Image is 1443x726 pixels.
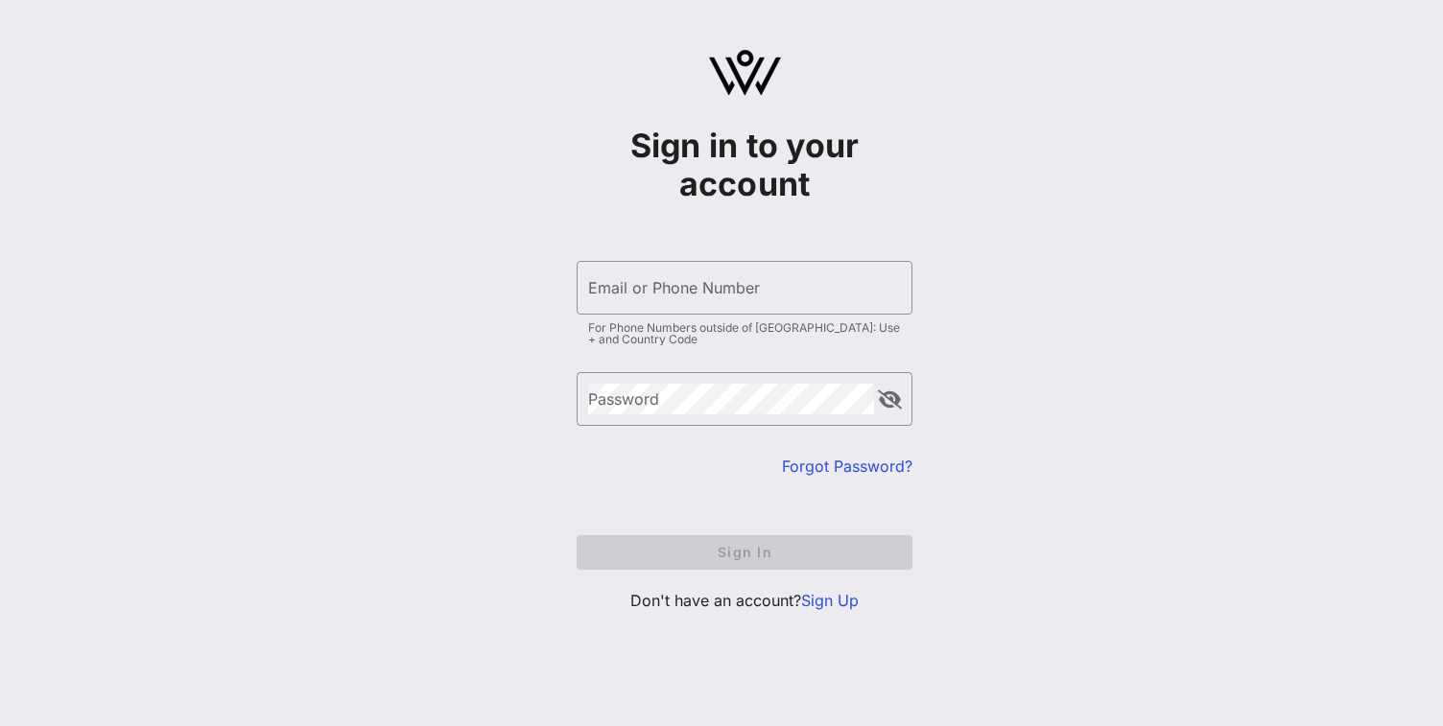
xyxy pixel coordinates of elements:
p: Don't have an account? [577,589,912,612]
img: logo.svg [709,50,781,96]
a: Forgot Password? [782,457,912,476]
button: append icon [878,390,902,410]
a: Sign Up [801,591,859,610]
div: For Phone Numbers outside of [GEOGRAPHIC_DATA]: Use + and Country Code [588,322,901,345]
h1: Sign in to your account [577,127,912,203]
